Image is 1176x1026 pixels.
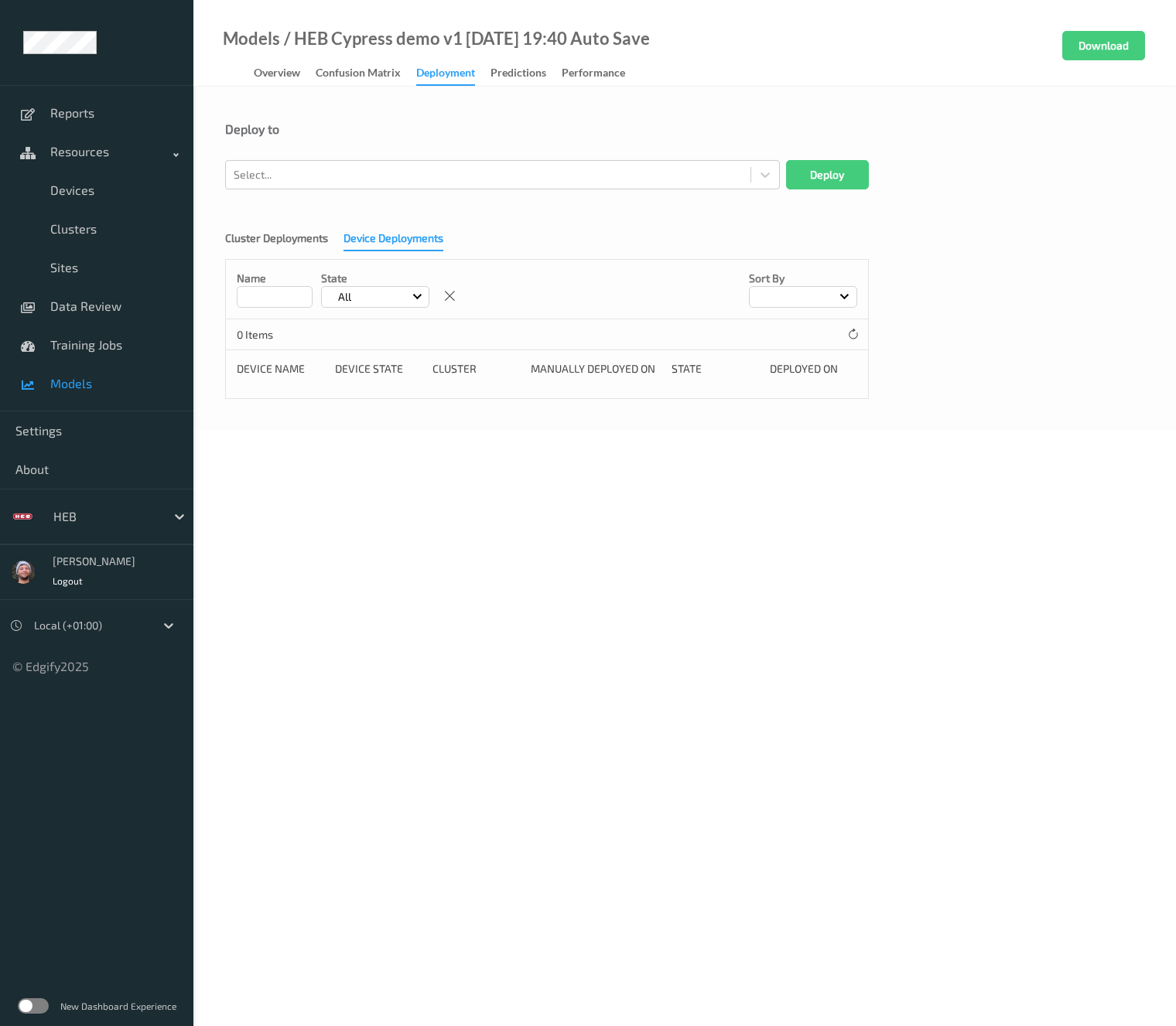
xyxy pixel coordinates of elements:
div: Cluster Deployments [225,230,328,250]
div: Deploy to [225,121,1144,137]
a: Deployment [416,63,491,86]
p: Sort by [749,271,857,286]
div: Device state [335,361,422,377]
button: Deploy [786,160,869,189]
a: Device Deployments [344,231,459,244]
a: Confusion matrix [316,63,416,84]
a: Performance [562,63,641,84]
div: State [672,361,759,377]
div: Manually deployed on [531,361,661,377]
div: Deployed on [770,361,857,377]
div: Confusion matrix [316,65,401,84]
a: Models [223,31,280,46]
a: Overview [254,63,316,84]
div: / HEB Cypress demo v1 [DATE] 19:40 Auto Save [280,31,650,46]
div: Device Name [237,361,324,377]
p: All [333,289,357,305]
div: Device Deployments [344,230,443,251]
div: Deployment [416,65,475,86]
p: State [321,271,429,286]
div: Overview [254,65,300,84]
div: Predictions [491,65,546,84]
a: Predictions [491,63,562,84]
p: Name [237,271,313,286]
div: Cluster [432,361,520,377]
p: 0 Items [237,327,353,343]
button: Download [1062,31,1145,60]
a: Cluster Deployments [225,231,344,244]
div: Performance [562,65,625,84]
